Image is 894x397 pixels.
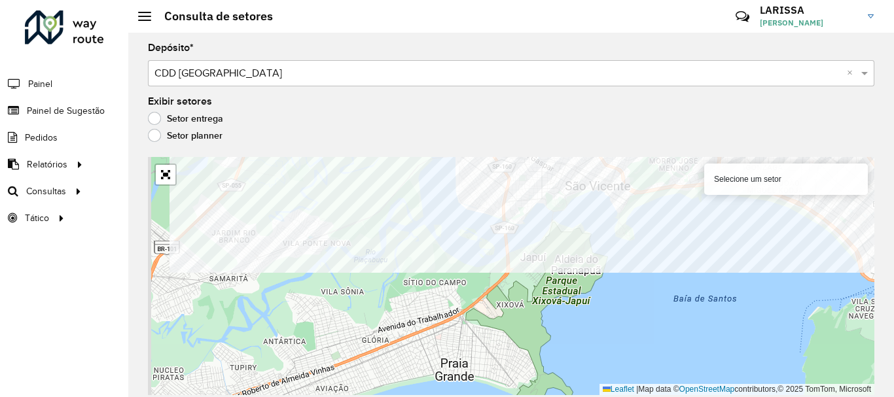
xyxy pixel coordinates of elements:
[679,385,735,394] a: OpenStreetMap
[28,77,52,91] span: Painel
[760,17,858,29] span: [PERSON_NAME]
[148,112,223,125] label: Setor entrega
[25,131,58,145] span: Pedidos
[148,129,223,142] label: Setor planner
[704,164,868,195] div: Selecione um setor
[151,9,273,24] h2: Consulta de setores
[603,385,634,394] a: Leaflet
[636,385,638,394] span: |
[599,384,874,395] div: Map data © contributors,© 2025 TomTom, Microsoft
[148,40,194,56] label: Depósito
[27,158,67,171] span: Relatórios
[847,65,858,81] span: Clear all
[156,165,175,184] a: Abrir mapa em tela cheia
[148,94,212,109] label: Exibir setores
[27,104,105,118] span: Painel de Sugestão
[25,211,49,225] span: Tático
[26,184,66,198] span: Consultas
[728,3,757,31] a: Contato Rápido
[760,4,858,16] h3: LARISSA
